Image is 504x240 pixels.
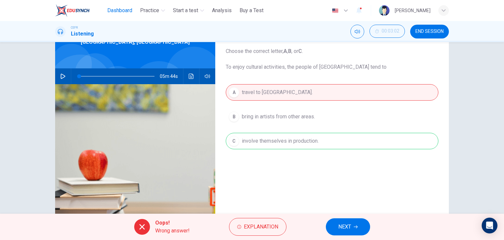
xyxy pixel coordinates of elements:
[155,219,190,227] span: Oops!
[379,5,389,16] img: Profile picture
[186,68,197,84] button: Click to see the audio transcription
[107,7,132,14] span: Dashboard
[338,222,351,231] span: NEXT
[155,227,190,235] span: Wrong answer!
[298,48,302,54] b: C
[482,218,497,233] div: Open Intercom Messenger
[288,48,291,54] b: B
[369,25,405,38] button: 00:03:02
[410,25,449,38] button: END SESSION
[331,8,339,13] img: en
[140,7,159,14] span: Practice
[55,4,90,17] img: ELTC logo
[415,29,444,34] span: END SESSION
[55,4,105,17] a: ELTC logo
[237,5,266,16] button: Buy a Test
[229,218,286,236] button: Explanation
[350,25,364,38] div: Mute
[105,5,135,16] button: Dashboard
[369,25,405,38] div: Hide
[209,5,234,16] button: Analysis
[283,48,287,54] b: A
[226,47,438,71] span: Choose the correct letter, , , or . To enjoy cultural activities, the people of [GEOGRAPHIC_DATA]...
[395,7,430,14] div: [PERSON_NAME]
[240,7,263,14] span: Buy a Test
[244,222,278,231] span: Explanation
[137,5,168,16] button: Practice
[326,218,370,235] button: NEXT
[382,29,399,34] span: 00:03:02
[212,7,232,14] span: Analysis
[160,68,183,84] span: 05m 44s
[173,7,198,14] span: Start a test
[170,5,207,16] button: Start a test
[81,38,190,46] span: [GEOGRAPHIC_DATA], [GEOGRAPHIC_DATA]
[71,30,94,38] h1: Listening
[71,25,78,30] span: CEFR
